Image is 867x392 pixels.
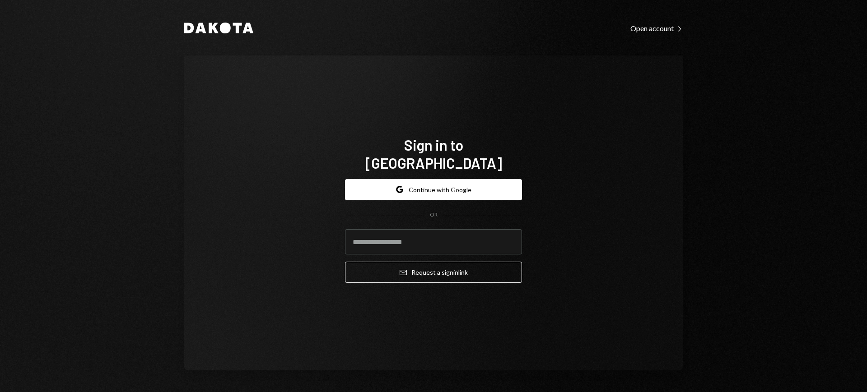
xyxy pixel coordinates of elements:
a: Open account [630,23,683,33]
button: Request a signinlink [345,262,522,283]
button: Continue with Google [345,179,522,200]
div: Open account [630,24,683,33]
h1: Sign in to [GEOGRAPHIC_DATA] [345,136,522,172]
div: OR [430,211,438,219]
